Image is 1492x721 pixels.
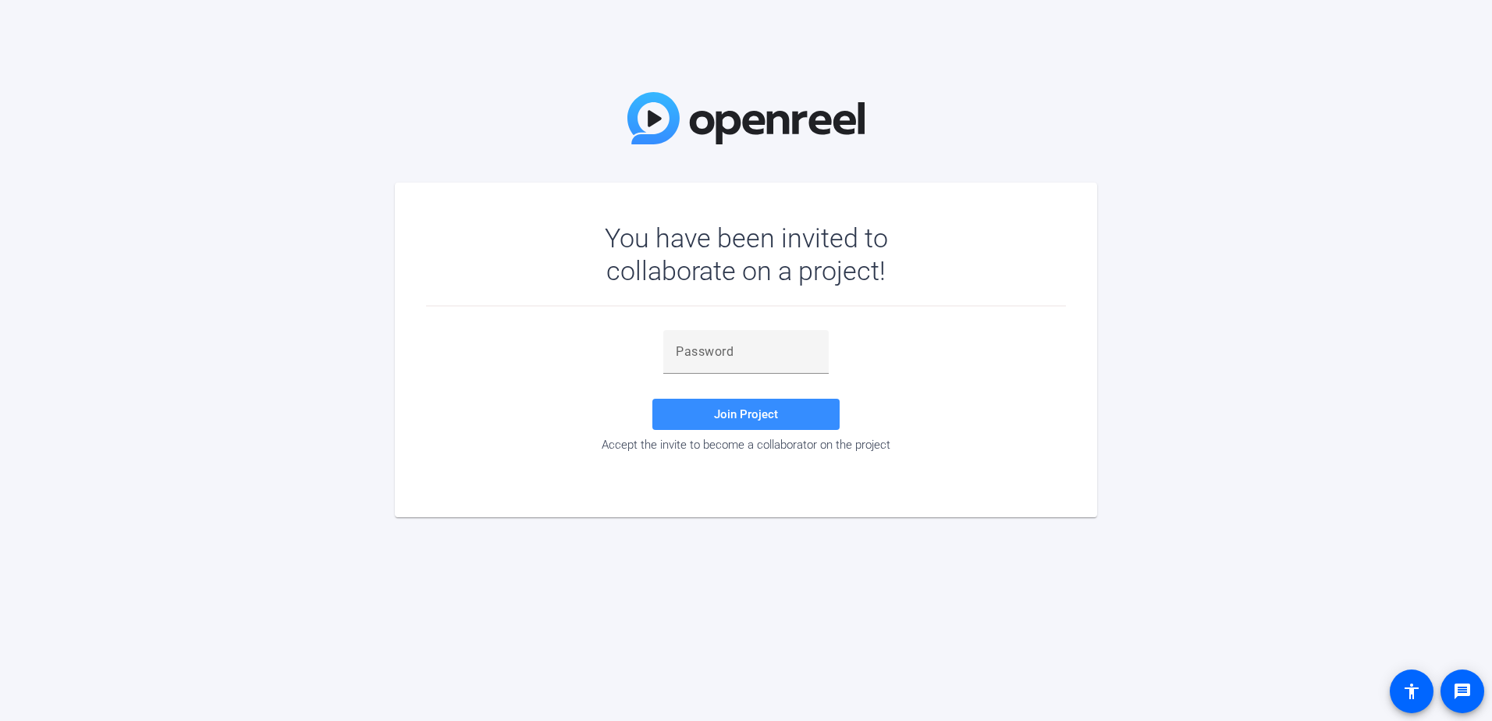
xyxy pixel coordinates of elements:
[627,92,865,144] img: OpenReel Logo
[1402,682,1421,701] mat-icon: accessibility
[559,222,933,287] div: You have been invited to collaborate on a project!
[714,407,778,421] span: Join Project
[676,343,816,361] input: Password
[426,438,1066,452] div: Accept the invite to become a collaborator on the project
[1453,682,1472,701] mat-icon: message
[652,399,840,430] button: Join Project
